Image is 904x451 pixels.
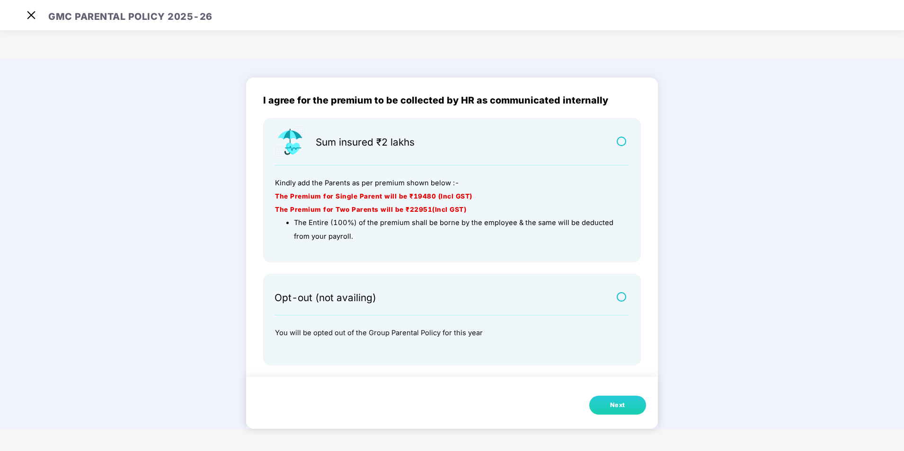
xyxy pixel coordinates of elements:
button: Next [589,396,646,415]
strong: (Incl GST) [432,206,466,213]
div: Sum insured ₹2 lakhs [316,138,415,148]
img: icon [275,126,306,158]
span: The Premium for Two Parents will be ₹22951 [275,206,432,213]
div: I agree for the premium to be collected by HR as communicated internally [263,95,641,106]
div: Next [610,400,625,410]
span: You will be opted out of the Group Parental Policy for this year [275,329,483,337]
span: The Entire (100%) of the premium shall be borne by the employee & the same will be deducted from ... [294,218,613,241]
div: Opt-out (not availing) [275,293,376,304]
span: The Premium for Single Parent will be ₹19480 (Incl GST) [275,192,472,200]
span: Kindly add the Parents as per premium shown below :- [275,179,460,187]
